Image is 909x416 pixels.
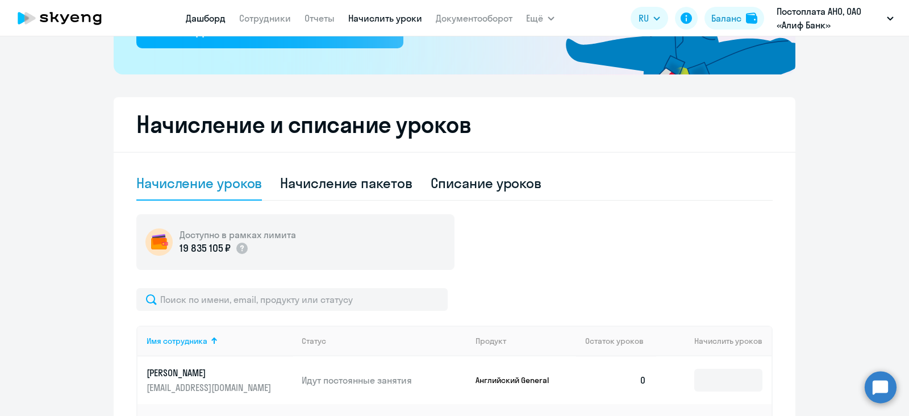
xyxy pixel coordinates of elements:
[180,228,296,241] h5: Доступно в рамках лимита
[576,356,656,404] td: 0
[711,11,741,25] div: Баланс
[436,13,512,24] a: Документооборот
[585,336,656,346] div: Остаток уроков
[186,13,226,24] a: Дашборд
[136,288,448,311] input: Поиск по имени, email, продукту или статусу
[526,7,554,30] button: Ещё
[147,336,207,346] div: Имя сотрудника
[476,336,577,346] div: Продукт
[302,336,466,346] div: Статус
[305,13,335,24] a: Отчеты
[180,241,231,256] p: 19 835 105 ₽
[639,11,649,25] span: RU
[136,111,773,138] h2: Начисление и списание уроков
[777,5,882,32] p: Постоплата АНО, ОАО «Алиф Банк»
[147,367,293,394] a: [PERSON_NAME][EMAIL_ADDRESS][DOMAIN_NAME]
[585,336,644,346] span: Остаток уроков
[431,174,542,192] div: Списание уроков
[631,7,668,30] button: RU
[147,381,274,394] p: [EMAIL_ADDRESS][DOMAIN_NAME]
[147,367,274,379] p: [PERSON_NAME]
[302,336,326,346] div: Статус
[239,13,291,24] a: Сотрудники
[348,13,422,24] a: Начислить уроки
[302,374,466,386] p: Идут постоянные занятия
[746,13,757,24] img: balance
[656,326,772,356] th: Начислить уроков
[476,375,561,385] p: Английский General
[771,5,899,32] button: Постоплата АНО, ОАО «Алиф Банк»
[147,336,293,346] div: Имя сотрудника
[704,7,764,30] button: Балансbalance
[145,228,173,256] img: wallet-circle.png
[280,174,412,192] div: Начисление пакетов
[526,11,543,25] span: Ещё
[136,174,262,192] div: Начисление уроков
[476,336,506,346] div: Продукт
